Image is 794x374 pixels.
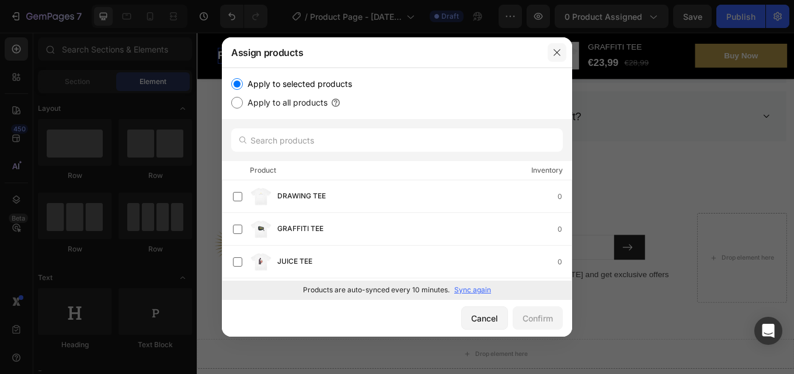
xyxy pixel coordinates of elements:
[471,312,498,324] div: Cancel
[117,11,220,44] a: Rich Text Editor. Editing area: main
[308,277,568,305] p: Subscribe to our newsletter [DATE] and get exclusive offers every month.
[24,18,85,37] div: Rich Text Editor. Editing area: main
[250,165,276,176] div: Product
[249,185,273,208] img: product-img
[133,18,205,37] p: QUESTIONS
[249,218,273,241] img: product-img
[523,312,553,324] div: Confirm
[308,213,568,227] p: Newsletter
[457,9,565,26] h2: GRAFFITI TEE
[277,256,312,268] span: JUICE TEE
[277,223,323,236] span: GRAFFITI TEE
[253,18,309,37] p: REVIEWS
[513,306,563,330] button: Confirm
[754,317,782,345] div: Open Intercom Messenger
[615,260,677,269] div: Drop element here
[618,20,657,34] div: Buy Now
[461,306,508,330] button: Cancel
[500,27,531,44] div: €28,99
[185,281,288,295] p: Return & Exchange
[185,260,288,274] p: Delivery Information
[454,285,491,295] p: Sync again
[9,212,81,284] img: Alt Image
[185,302,288,316] p: Contact Us
[185,213,288,227] p: Services
[133,18,205,37] div: Rich Text Editor. Editing area: main
[531,165,563,176] div: Inventory
[185,239,288,253] p: FAQs
[558,256,572,268] div: 0
[243,96,328,110] label: Apply to all products
[249,250,273,274] img: product-img
[328,88,452,110] div: How do I return a gift?
[584,13,692,41] button: Buy Now
[243,77,352,91] label: Apply to selected products
[222,68,572,299] div: />
[253,18,309,37] div: Rich Text Editor. Editing area: main
[558,223,572,235] div: 0
[9,11,100,44] button: <p>PRODUCT</p>
[303,285,450,295] p: Products are auto-synced every 10 minutes.
[277,190,326,203] span: DRAWING TEE
[238,11,325,44] a: Rich Text Editor. Editing area: main
[558,191,572,202] div: 0
[24,18,85,37] p: PRODUCT
[231,128,563,152] input: Search products
[222,37,542,68] div: Assign products
[457,26,495,46] div: €23,99
[307,237,489,267] input: Your Email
